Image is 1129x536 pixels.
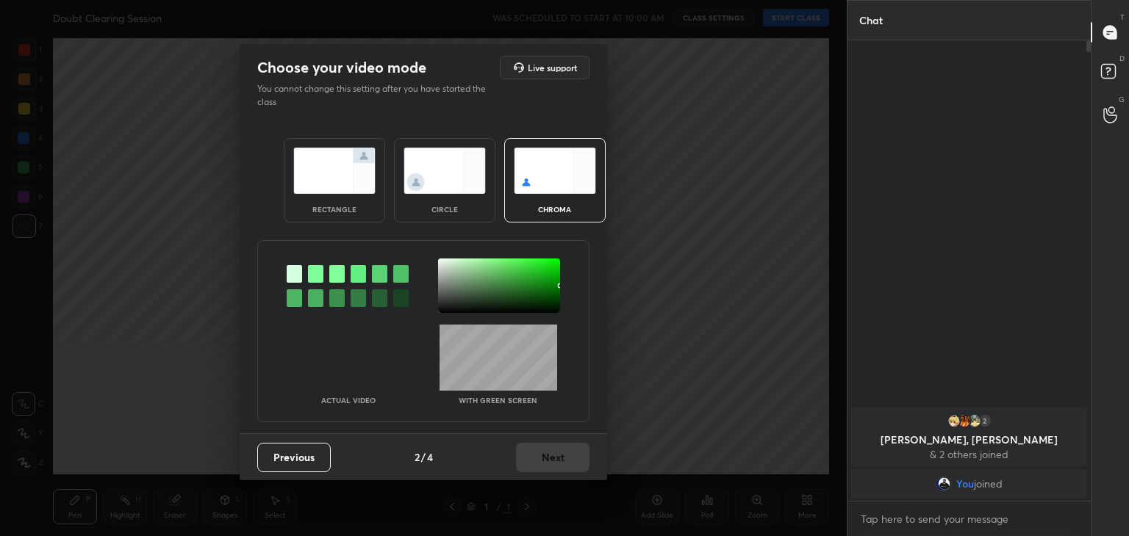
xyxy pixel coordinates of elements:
[528,63,577,72] h5: Live support
[321,396,376,404] p: Actual Video
[421,449,426,465] h4: /
[957,413,972,428] img: 18912b45d2844ae188b7ff88fc986901.jpg
[305,206,364,213] div: rectangle
[459,396,537,404] p: With green screen
[1119,94,1125,105] p: G
[1120,12,1125,23] p: T
[847,405,1091,501] div: grid
[415,449,420,465] h4: 2
[526,206,584,213] div: chroma
[847,1,895,40] p: Chat
[257,443,331,472] button: Previous
[860,449,1078,460] p: & 2 others joined
[956,478,974,490] span: You
[404,148,486,194] img: circleScreenIcon.acc0effb.svg
[514,148,596,194] img: chromaScreenIcon.c19ab0a0.svg
[974,478,1003,490] span: joined
[967,413,982,428] img: b420a92da722494d926044f379b41fde.jpg
[427,449,433,465] h4: 4
[257,82,495,109] p: You cannot change this setting after you have started the class
[947,413,961,428] img: d83185d68fda449d990f7eb15ff9bc2e.png
[978,413,992,428] div: 2
[257,58,426,77] h2: Choose your video mode
[293,148,376,194] img: normalScreenIcon.ae25ed63.svg
[936,477,950,491] img: 06bb0d84a8f94ea8a9cc27b112cd422f.jpg
[860,434,1078,446] p: [PERSON_NAME], [PERSON_NAME]
[415,206,474,213] div: circle
[1119,53,1125,64] p: D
